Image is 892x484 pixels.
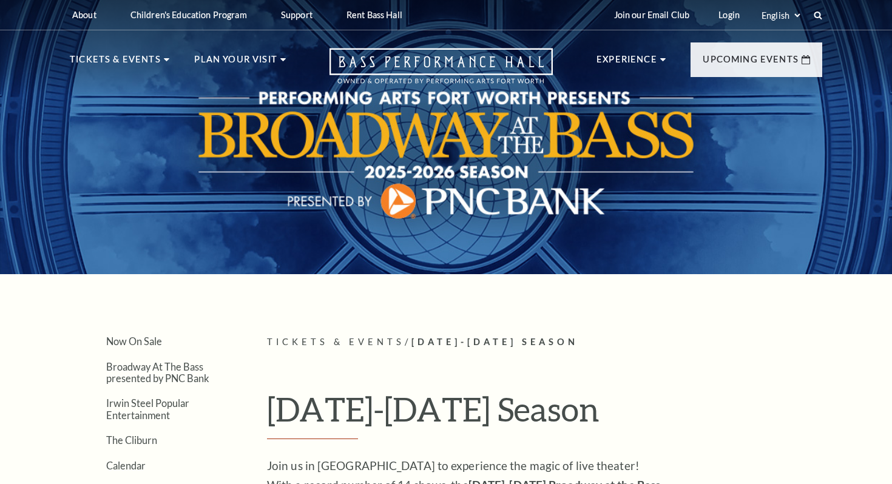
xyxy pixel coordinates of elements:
a: Irwin Steel Popular Entertainment [106,397,189,420]
p: Support [281,10,313,20]
p: / [267,335,822,350]
p: Rent Bass Hall [346,10,402,20]
p: Plan Your Visit [194,52,277,74]
p: Tickets & Events [70,52,161,74]
a: Calendar [106,460,146,471]
a: The Cliburn [106,434,157,446]
p: Children's Education Program [130,10,247,20]
span: Tickets & Events [267,337,405,347]
h1: [DATE]-[DATE] Season [267,389,822,439]
p: Experience [596,52,657,74]
p: Upcoming Events [703,52,799,74]
span: [DATE]-[DATE] Season [411,337,578,347]
a: Now On Sale [106,335,162,347]
p: About [72,10,96,20]
select: Select: [759,10,802,21]
a: Broadway At The Bass presented by PNC Bank [106,361,209,384]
